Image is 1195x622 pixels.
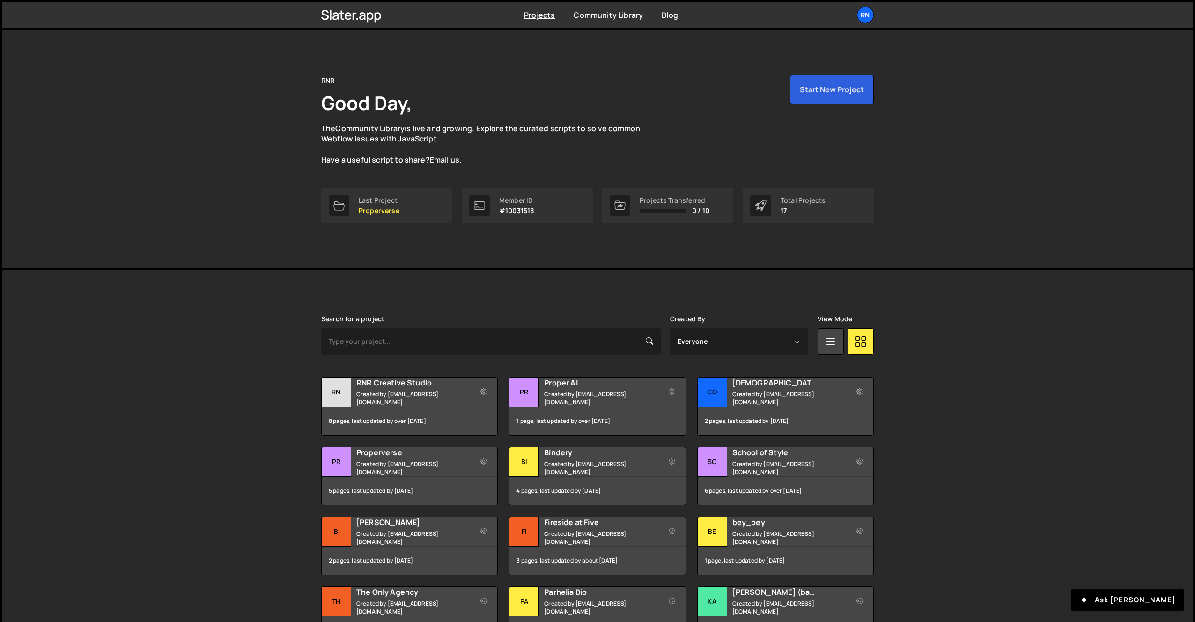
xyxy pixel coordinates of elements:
[321,188,452,223] a: Last Project Properverse
[574,10,643,20] a: Community Library
[524,10,555,20] a: Projects
[509,587,539,616] div: Pa
[499,207,534,215] p: #10031518
[335,123,405,133] a: Community Library
[356,447,469,458] h2: Properverse
[322,378,351,407] div: RN
[1071,589,1184,611] button: Ask [PERSON_NAME]
[322,447,351,477] div: Pr
[322,477,497,505] div: 5 pages, last updated by [DATE]
[322,517,351,547] div: B
[359,197,399,204] div: Last Project
[509,517,686,575] a: Fi Fireside at Five Created by [EMAIL_ADDRESS][DOMAIN_NAME] 3 pages, last updated by about [DATE]
[321,328,661,355] input: Type your project...
[321,123,658,165] p: The is live and growing. Explore the curated scripts to solve common Webflow issues with JavaScri...
[692,207,709,215] span: 0 / 10
[732,447,845,458] h2: School of Style
[698,447,727,477] div: Sc
[544,460,657,476] small: Created by [EMAIL_ADDRESS][DOMAIN_NAME]
[509,447,686,505] a: Bi Bindery Created by [EMAIL_ADDRESS][DOMAIN_NAME] 4 pages, last updated by [DATE]
[732,517,845,527] h2: bey_bey
[781,207,826,215] p: 17
[321,447,498,505] a: Pr Properverse Created by [EMAIL_ADDRESS][DOMAIN_NAME] 5 pages, last updated by [DATE]
[359,207,399,215] p: Properverse
[356,587,469,597] h2: The Only Agency
[698,547,873,575] div: 1 page, last updated by [DATE]
[857,7,874,23] a: RN
[697,517,874,575] a: be bey_bey Created by [EMAIL_ADDRESS][DOMAIN_NAME] 1 page, last updated by [DATE]
[732,530,845,546] small: Created by [EMAIL_ADDRESS][DOMAIN_NAME]
[509,377,686,436] a: Pr Proper AI Created by [EMAIL_ADDRESS][DOMAIN_NAME] 1 page, last updated by over [DATE]
[732,587,845,597] h2: [PERSON_NAME] (backup)
[321,75,334,86] div: RNR
[544,587,657,597] h2: Parhelia Bio
[781,197,826,204] div: Total Projects
[509,517,539,547] div: Fi
[544,390,657,406] small: Created by [EMAIL_ADDRESS][DOMAIN_NAME]
[321,377,498,436] a: RN RNR Creative Studio Created by [EMAIL_ADDRESS][DOMAIN_NAME] 8 pages, last updated by over [DATE]
[509,407,685,435] div: 1 page, last updated by over [DATE]
[697,377,874,436] a: Co [DEMOGRAPHIC_DATA] Created by [EMAIL_ADDRESS][DOMAIN_NAME] 2 pages, last updated by [DATE]
[321,315,384,323] label: Search for a project
[698,407,873,435] div: 2 pages, last updated by [DATE]
[321,517,498,575] a: B [PERSON_NAME] Created by [EMAIL_ADDRESS][DOMAIN_NAME] 2 pages, last updated by [DATE]
[544,378,657,388] h2: Proper AI
[509,447,539,477] div: Bi
[509,547,685,575] div: 3 pages, last updated by about [DATE]
[698,378,727,407] div: Co
[698,517,727,547] div: be
[698,587,727,616] div: Ka
[356,390,469,406] small: Created by [EMAIL_ADDRESS][DOMAIN_NAME]
[732,600,845,615] small: Created by [EMAIL_ADDRESS][DOMAIN_NAME]
[321,90,412,116] h1: Good Day,
[356,378,469,388] h2: RNR Creative Studio
[544,447,657,458] h2: Bindery
[509,477,685,505] div: 4 pages, last updated by [DATE]
[697,447,874,505] a: Sc School of Style Created by [EMAIL_ADDRESS][DOMAIN_NAME] 6 pages, last updated by over [DATE]
[732,460,845,476] small: Created by [EMAIL_ADDRESS][DOMAIN_NAME]
[356,530,469,546] small: Created by [EMAIL_ADDRESS][DOMAIN_NAME]
[670,315,706,323] label: Created By
[356,460,469,476] small: Created by [EMAIL_ADDRESS][DOMAIN_NAME]
[509,378,539,407] div: Pr
[640,197,709,204] div: Projects Transferred
[544,517,657,527] h2: Fireside at Five
[818,315,852,323] label: View Mode
[662,10,678,20] a: Blog
[544,530,657,546] small: Created by [EMAIL_ADDRESS][DOMAIN_NAME]
[698,477,873,505] div: 6 pages, last updated by over [DATE]
[430,155,459,165] a: Email us
[322,407,497,435] div: 8 pages, last updated by over [DATE]
[322,587,351,616] div: Th
[356,600,469,615] small: Created by [EMAIL_ADDRESS][DOMAIN_NAME]
[732,378,845,388] h2: [DEMOGRAPHIC_DATA]
[790,75,874,104] button: Start New Project
[499,197,534,204] div: Member ID
[544,600,657,615] small: Created by [EMAIL_ADDRESS][DOMAIN_NAME]
[732,390,845,406] small: Created by [EMAIL_ADDRESS][DOMAIN_NAME]
[322,547,497,575] div: 2 pages, last updated by [DATE]
[356,517,469,527] h2: [PERSON_NAME]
